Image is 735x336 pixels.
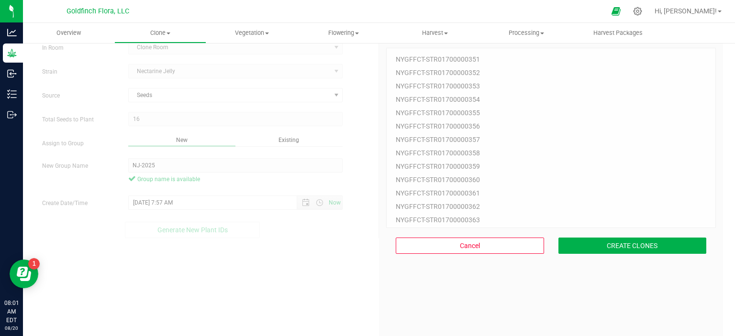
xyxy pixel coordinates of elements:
a: Flowering [298,23,389,43]
label: New Group Name [35,162,121,170]
div: Manage settings [632,7,644,16]
span: Group name is available [128,175,343,184]
inline-svg: Grow [7,48,17,58]
iframe: Resource center [10,260,38,288]
span: Open the time view [312,199,328,206]
button: Generate New Plant IDs [125,222,260,238]
span: Existing [278,137,299,143]
a: Harvest [389,23,480,43]
inline-svg: Inbound [7,69,17,78]
label: Assign to Group [35,139,121,148]
p: 08/20 [4,325,19,332]
span: Processing [481,29,572,37]
inline-svg: Outbound [7,110,17,119]
span: Hi, [PERSON_NAME]! [655,7,717,15]
input: e.g. CR1-2017-01-01 [128,158,343,173]
a: Processing [481,23,572,43]
span: Flowering [298,29,389,37]
a: Harvest Packages [572,23,664,43]
label: Total Seeds to Plant [35,115,121,124]
label: Source [35,91,121,100]
label: Strain [35,67,121,76]
button: CREATE CLONES [558,238,707,254]
span: Open Ecommerce Menu [605,2,627,21]
label: Create Date/Time [35,199,121,207]
a: Overview [23,23,114,43]
span: Set Current date [327,196,343,210]
span: Vegetation [207,29,297,37]
inline-svg: Analytics [7,28,17,37]
button: Cancel [396,238,544,254]
span: Open the date view [298,199,314,206]
inline-svg: Inventory [7,89,17,99]
label: In Room [35,43,121,52]
p: 08:01 AM EDT [4,299,19,325]
span: Clone [115,29,205,37]
span: Generate New Plant IDs [157,226,228,234]
span: Overview [44,29,94,37]
a: Clone [114,23,206,43]
span: New [176,137,188,143]
span: Seeds [129,88,331,102]
span: Harvest Packages [580,29,656,37]
span: Goldfinch Flora, LLC [67,7,129,15]
span: Harvest [390,29,480,37]
a: Vegetation [206,23,298,43]
iframe: Resource center unread badge [28,258,40,270]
